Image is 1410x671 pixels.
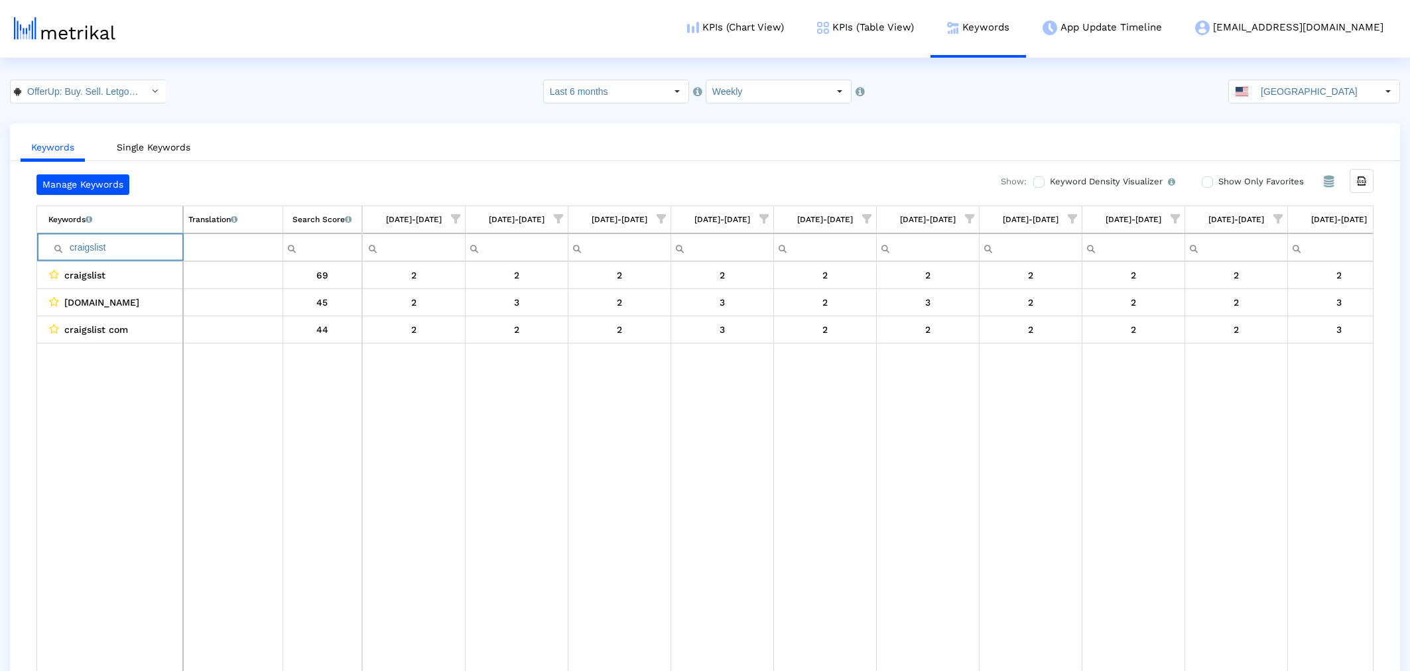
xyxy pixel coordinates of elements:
span: Show filter options for column '04/27/25-05/03/25' [1171,214,1180,223]
td: Column 03/23/25-03/29/25 [568,206,671,233]
div: 3/22/25 [470,267,563,284]
input: Filter cell [1082,236,1185,258]
div: 5/3/25 [1087,294,1180,311]
input: Filter cell [48,237,182,259]
div: 4/12/25 [779,321,871,338]
td: Filter cell [183,233,283,261]
img: keywords.png [947,22,959,34]
span: Show filter options for column '04/06/25-04/12/25' [862,214,871,223]
img: app-update-menu-icon.png [1043,21,1057,35]
span: Show filter options for column '04/13/25-04/19/25' [965,214,974,223]
label: Show Only Favorites [1215,174,1304,189]
div: 4/19/25 [881,267,974,284]
td: Column 04/06/25-04/12/25 [773,206,876,233]
td: Filter cell [465,233,568,261]
a: Single Keywords [106,135,201,160]
span: Show filter options for column '03/16/25-03/22/25' [554,214,563,223]
div: Export all data [1350,169,1374,193]
a: Manage Keywords [36,174,129,195]
div: 4/26/25 [984,267,1077,284]
input: Filter cell [363,236,465,258]
div: [DATE]-[DATE] [1208,211,1264,228]
td: Filter cell [362,233,465,261]
div: 4/26/25 [984,294,1077,311]
a: Keywords [21,135,85,162]
div: 3/22/25 [470,294,563,311]
td: Column Translation [183,206,283,233]
td: Filter cell [671,233,773,261]
div: 5/17/25 [1293,294,1385,311]
td: Column 03/09/25-03/15/25 [362,206,465,233]
td: Filter cell [568,233,671,261]
td: Column 05/04/25-05/10/25 [1185,206,1287,233]
td: Column 04/20/25-04/26/25 [979,206,1082,233]
td: Filter cell [1185,233,1287,261]
span: Show filter options for column '04/20/25-04/26/25' [1068,214,1077,223]
td: Column 03/16/25-03/22/25 [465,206,568,233]
input: Filter cell [980,236,1082,258]
div: [DATE]-[DATE] [1311,211,1367,228]
img: kpi-table-menu-icon.png [817,22,829,34]
td: Column 04/13/25-04/19/25 [876,206,979,233]
td: Filter cell [1287,233,1390,261]
input: Filter cell [774,236,876,258]
div: [DATE]-[DATE] [1106,211,1161,228]
span: craigslist [64,267,105,284]
label: Keyword Density Visualizer [1047,174,1175,189]
span: Show filter options for column '03/30/25-04/05/25' [759,214,769,223]
div: 5/3/25 [1087,267,1180,284]
div: 3/22/25 [470,321,563,338]
td: Column Search Score [283,206,362,233]
input: Filter cell [877,236,979,258]
div: 44 [288,321,357,338]
div: 4/5/25 [676,294,769,311]
img: kpi-chart-menu-icon.png [687,22,699,33]
div: [DATE]-[DATE] [900,211,956,228]
img: my-account-menu-icon.png [1195,21,1210,35]
td: Column Keyword [37,206,183,233]
div: 3/15/25 [367,267,460,284]
td: Column 04/27/25-05/03/25 [1082,206,1185,233]
div: 5/10/25 [1190,294,1283,311]
div: Select [828,80,851,103]
span: [DOMAIN_NAME] [64,294,139,311]
div: Select [143,80,166,103]
td: Filter cell [283,233,362,261]
input: Filter cell [283,237,362,259]
div: 4/26/25 [984,321,1077,338]
span: Show filter options for column '03/23/25-03/29/25' [657,214,666,223]
td: Filter cell [979,233,1082,261]
input: Filter cell [1185,236,1287,258]
span: Show filter options for column '05/04/25-05/10/25' [1273,214,1283,223]
div: Show: [988,174,1027,195]
td: Filter cell [37,233,183,261]
div: 3/29/25 [573,267,666,284]
div: Keywords [48,211,92,228]
div: 4/5/25 [676,267,769,284]
div: 4/12/25 [779,294,871,311]
span: craigslist com [64,321,128,338]
div: 4/12/25 [779,267,871,284]
div: [DATE]-[DATE] [694,211,750,228]
div: [DATE]-[DATE] [592,211,647,228]
div: 5/3/25 [1087,321,1180,338]
div: 4/5/25 [676,321,769,338]
input: Filter cell [184,237,283,259]
div: 45 [288,294,357,311]
span: Show filter options for column '03/09/25-03/15/25' [451,214,460,223]
div: 3/29/25 [573,321,666,338]
input: Filter cell [466,236,568,258]
div: 5/10/25 [1190,267,1283,284]
img: metrical-logo-light.png [14,17,115,40]
td: Filter cell [773,233,876,261]
div: 4/19/25 [881,294,974,311]
div: [DATE]-[DATE] [1003,211,1058,228]
div: [DATE]-[DATE] [386,211,442,228]
div: 3/15/25 [367,321,460,338]
div: [DATE]-[DATE] [489,211,545,228]
div: 5/10/25 [1190,321,1283,338]
div: 3/15/25 [367,294,460,311]
div: 5/17/25 [1293,267,1385,284]
div: 3/29/25 [573,294,666,311]
div: Select [1377,80,1399,103]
